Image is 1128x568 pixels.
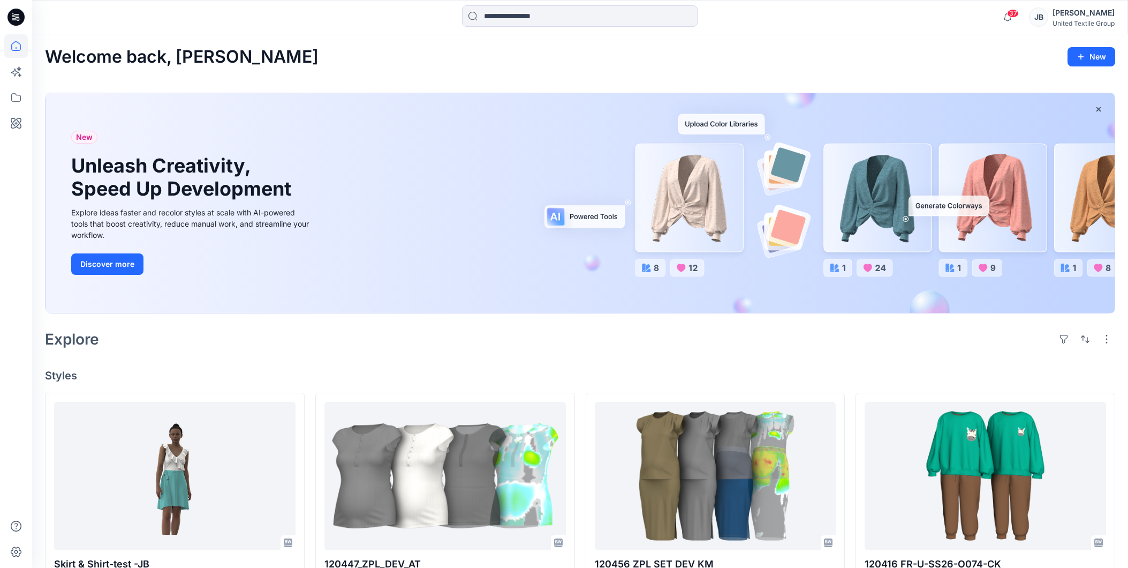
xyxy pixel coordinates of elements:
div: United Textile Group [1053,19,1115,27]
div: Explore ideas faster and recolor styles at scale with AI-powered tools that boost creativity, red... [71,207,312,241]
a: Skirt & Shirt-test -JB [54,402,296,550]
a: 120447_ZPL_DEV_AT [324,402,566,550]
a: 120416 FR-U-SS26-O074-CK [865,402,1106,550]
h2: Welcome back, [PERSON_NAME] [45,47,319,67]
a: 120456 ZPL SET DEV KM [595,402,836,550]
h2: Explore [45,331,99,348]
span: 37 [1007,9,1019,18]
span: New [76,131,93,144]
h1: Unleash Creativity, Speed Up Development [71,154,296,200]
button: New [1068,47,1115,66]
div: [PERSON_NAME] [1053,6,1115,19]
div: JB [1029,8,1048,27]
a: Discover more [71,253,312,275]
button: Discover more [71,253,143,275]
h4: Styles [45,369,1115,382]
